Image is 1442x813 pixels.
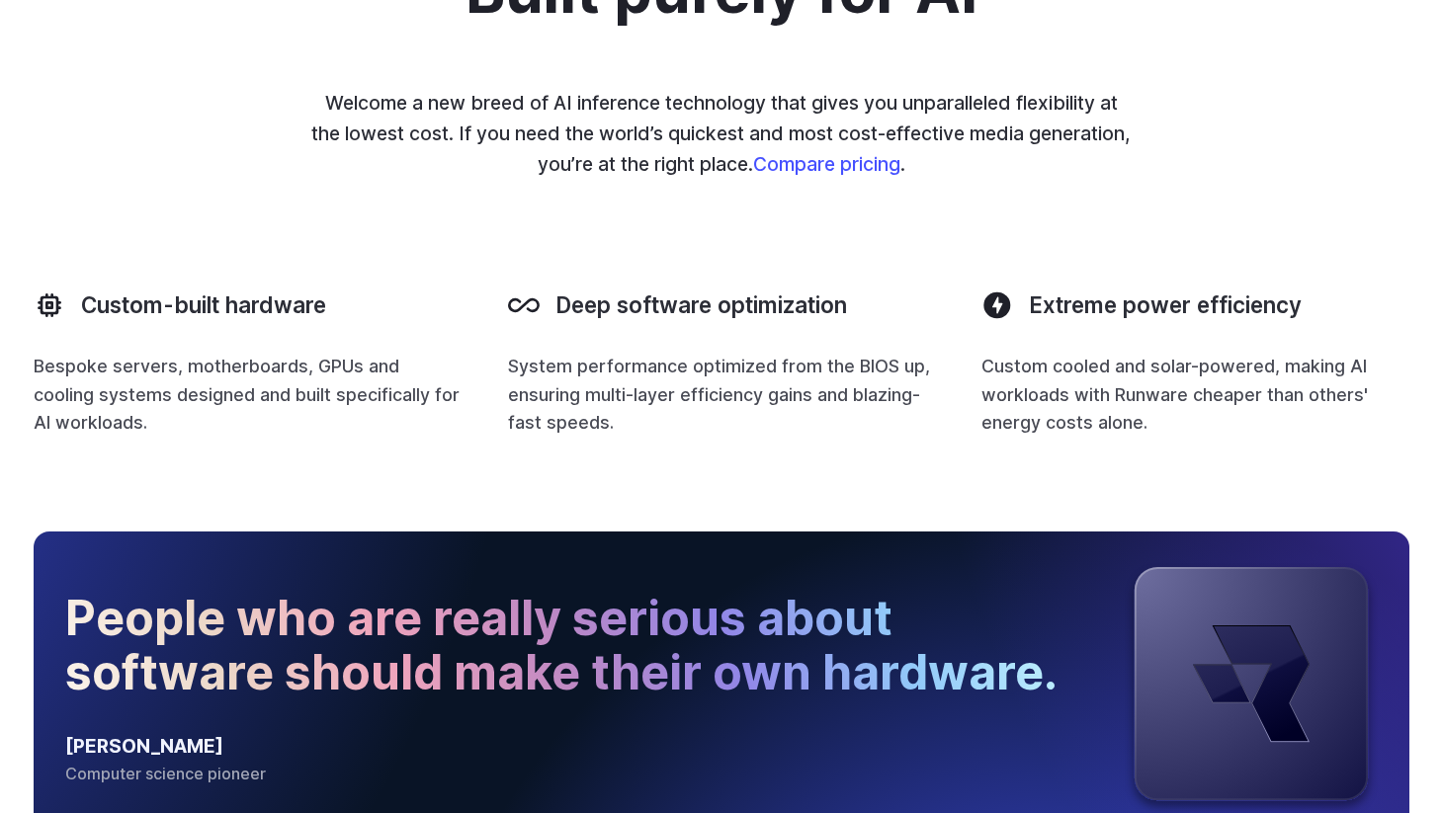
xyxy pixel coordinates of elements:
[981,353,1408,436] p: Custom cooled and solar-powered, making AI workloads with Runware cheaper than others' energy cos...
[508,353,935,436] p: System performance optimized from the BIOS up, ensuring multi-layer efficiency gains and blazing-...
[65,592,1061,699] h2: People who are really serious about software should make their own hardware.
[310,88,1133,179] p: Welcome a new breed of AI inference technology that gives you unparalleled flexibility at the low...
[81,289,326,321] h3: Custom-built hardware
[65,762,266,787] p: Computer science pioneer
[34,353,461,436] p: Bespoke servers, motherboards, GPUs and cooling systems designed and built specifically for AI wo...
[1029,289,1302,321] h3: Extreme power efficiency
[753,152,900,176] a: Compare pricing
[555,289,847,321] h3: Deep software optimization
[65,731,223,762] p: [PERSON_NAME]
